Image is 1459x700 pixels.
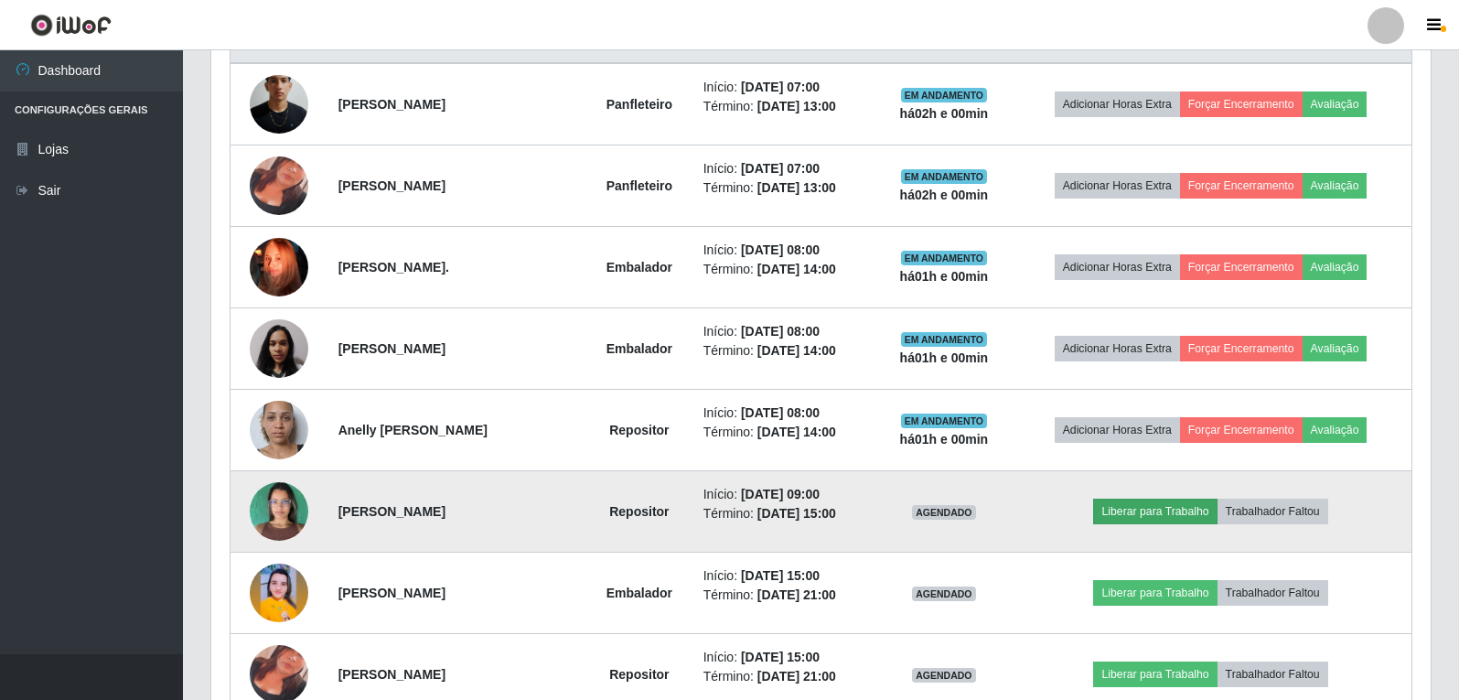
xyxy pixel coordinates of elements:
strong: Panfleteiro [606,97,672,112]
img: 1757965550852.jpeg [250,472,308,550]
li: Início: [703,485,867,504]
img: CoreUI Logo [30,14,112,37]
img: 1757467662702.jpeg [250,564,308,622]
li: Início: [703,78,867,97]
li: Término: [703,423,867,442]
li: Término: [703,504,867,523]
img: 1758113162327.jpeg [250,39,308,169]
time: [DATE] 14:00 [757,343,836,358]
li: Término: [703,260,867,279]
time: [DATE] 15:00 [757,506,836,521]
strong: Repositor [609,504,669,519]
button: Avaliação [1303,254,1368,280]
li: Início: [703,322,867,341]
strong: [PERSON_NAME] [338,504,445,519]
span: EM ANDAMENTO [901,88,988,102]
button: Avaliação [1303,417,1368,443]
li: Início: [703,241,867,260]
button: Adicionar Horas Extra [1055,336,1180,361]
button: Trabalhador Faltou [1218,499,1328,524]
button: Forçar Encerramento [1180,254,1303,280]
span: EM ANDAMENTO [901,414,988,428]
button: Adicionar Horas Extra [1055,254,1180,280]
li: Início: [703,648,867,667]
strong: [PERSON_NAME] [338,178,445,193]
button: Forçar Encerramento [1180,92,1303,117]
span: AGENDADO [912,505,976,520]
button: Liberar para Trabalho [1093,580,1217,606]
strong: há 01 h e 00 min [900,269,989,284]
img: 1736004574003.jpeg [250,378,308,482]
strong: Repositor [609,423,669,437]
li: Término: [703,97,867,116]
button: Avaliação [1303,92,1368,117]
span: AGENDADO [912,587,976,601]
strong: Embalador [606,341,672,356]
time: [DATE] 07:00 [741,161,820,176]
strong: Anelly [PERSON_NAME] [338,423,488,437]
time: [DATE] 08:00 [741,242,820,257]
button: Avaliação [1303,336,1368,361]
time: [DATE] 13:00 [757,99,836,113]
span: AGENDADO [912,668,976,683]
button: Adicionar Horas Extra [1055,173,1180,199]
time: [DATE] 13:00 [757,180,836,195]
time: [DATE] 08:00 [741,405,820,420]
strong: [PERSON_NAME] [338,667,445,682]
span: EM ANDAMENTO [901,332,988,347]
li: Início: [703,404,867,423]
time: [DATE] 07:00 [741,80,820,94]
button: Liberar para Trabalho [1093,662,1217,687]
img: 1757527899445.jpeg [250,215,308,319]
button: Liberar para Trabalho [1093,499,1217,524]
strong: Repositor [609,667,669,682]
time: [DATE] 09:00 [741,487,820,501]
button: Trabalhador Faltou [1218,580,1328,606]
strong: [PERSON_NAME] [338,341,445,356]
button: Trabalhador Faltou [1218,662,1328,687]
strong: Embalador [606,260,672,275]
button: Adicionar Horas Extra [1055,417,1180,443]
strong: Panfleteiro [606,178,672,193]
li: Término: [703,178,867,198]
button: Forçar Encerramento [1180,336,1303,361]
strong: há 01 h e 00 min [900,350,989,365]
strong: Embalador [606,586,672,600]
strong: há 02 h e 00 min [900,106,989,121]
span: EM ANDAMENTO [901,251,988,265]
button: Avaliação [1303,173,1368,199]
time: [DATE] 21:00 [757,587,836,602]
strong: [PERSON_NAME] [338,586,445,600]
li: Término: [703,586,867,605]
time: [DATE] 21:00 [757,669,836,684]
button: Forçar Encerramento [1180,173,1303,199]
strong: [PERSON_NAME] [338,97,445,112]
li: Término: [703,667,867,686]
strong: [PERSON_NAME]. [338,260,449,275]
li: Início: [703,159,867,178]
time: [DATE] 08:00 [741,324,820,339]
strong: há 02 h e 00 min [900,188,989,202]
strong: há 01 h e 00 min [900,432,989,447]
span: EM ANDAMENTO [901,169,988,184]
li: Término: [703,341,867,361]
time: [DATE] 15:00 [741,650,820,664]
img: 1757986277992.jpeg [250,310,308,388]
button: Forçar Encerramento [1180,417,1303,443]
li: Início: [703,566,867,586]
img: 1757611539087.jpeg [250,134,308,238]
button: Adicionar Horas Extra [1055,92,1180,117]
time: [DATE] 14:00 [757,262,836,276]
time: [DATE] 15:00 [741,568,820,583]
time: [DATE] 14:00 [757,425,836,439]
